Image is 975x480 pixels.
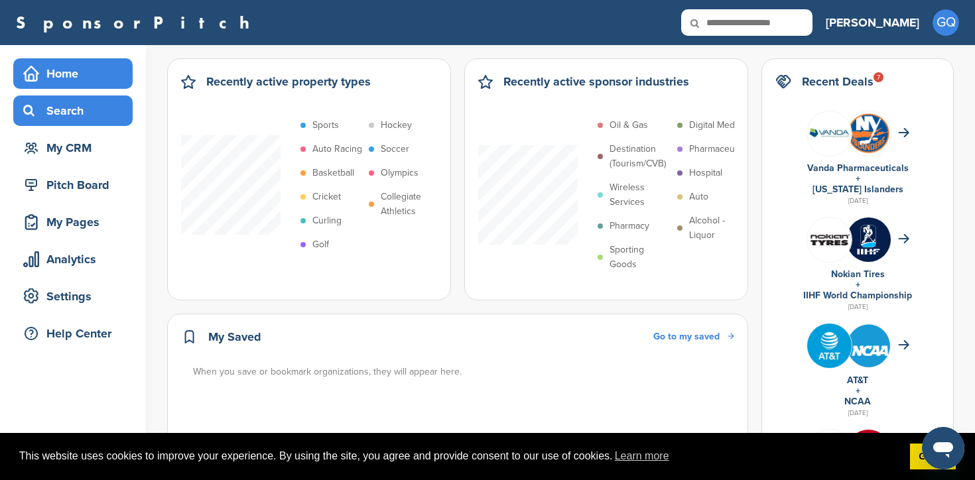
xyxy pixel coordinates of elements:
p: Auto [689,190,708,204]
img: St3croq2 400x400 [846,324,891,368]
a: + [856,173,860,184]
h2: My Saved [208,328,261,346]
img: 5qbfb61w 400x400 [846,430,891,474]
img: 8shs2v5q 400x400 [807,111,852,156]
a: Go to my saved [653,330,734,344]
a: Settings [13,281,133,312]
div: Analytics [20,247,133,271]
p: Sports [312,118,339,133]
p: Destination (Tourism/CVB) [610,142,671,171]
div: Settings [20,284,133,308]
a: Pitch Board [13,170,133,200]
div: Search [20,99,133,123]
a: SponsorPitch [16,14,258,31]
p: Basketball [312,166,354,180]
p: Collegiate Athletics [381,190,442,219]
p: Curling [312,213,342,228]
a: My CRM [13,133,133,163]
span: GQ [933,9,959,36]
a: Search [13,95,133,126]
p: Golf [312,237,329,252]
div: Home [20,62,133,86]
div: [DATE] [775,407,940,419]
a: learn more about cookies [613,446,671,466]
h2: Recently active property types [206,72,371,91]
p: Oil & Gas [610,118,648,133]
a: + [856,279,860,290]
p: Wireless Services [610,180,671,210]
a: + [856,385,860,396]
p: Digital Media [689,118,742,133]
span: Go to my saved [653,331,720,342]
a: Home [13,58,133,89]
h3: [PERSON_NAME] [826,13,919,32]
a: My Pages [13,207,133,237]
a: [US_STATE] Islanders [812,184,903,195]
iframe: Pulsante per aprire la finestra di messaggistica [922,427,964,469]
p: Alcohol - Liquor [689,213,750,243]
div: Help Center [20,322,133,345]
img: Zskrbj6 400x400 [846,217,891,262]
h2: Recently active sponsor industries [503,72,689,91]
a: dismiss cookie message [910,444,956,470]
div: [DATE] [775,301,940,313]
div: My CRM [20,136,133,160]
img: Tpli2eyp 400x400 [807,324,852,368]
p: Soccer [381,142,409,156]
div: When you save or bookmark organizations, they will appear here. [193,365,736,379]
div: 7 [874,72,883,82]
a: NCAA [844,396,871,407]
a: Vanda Pharmaceuticals [807,162,909,174]
p: Cricket [312,190,341,204]
a: [PERSON_NAME] [826,8,919,37]
p: Hockey [381,118,412,133]
p: Pharmaceutical [689,142,751,156]
a: Help Center [13,318,133,349]
span: This website uses cookies to improve your experience. By using the site, you agree and provide co... [19,446,899,466]
p: Hospital [689,166,722,180]
a: AT&T [847,375,868,386]
a: IIHF World Championship [803,290,912,301]
div: Pitch Board [20,173,133,197]
p: Pharmacy [610,219,649,233]
img: Open uri20141112 64162 1syu8aw?1415807642 [846,112,891,155]
div: My Pages [20,210,133,234]
div: [DATE] [775,195,940,207]
p: Sporting Goods [610,243,671,272]
a: Analytics [13,244,133,274]
p: Olympics [381,166,419,180]
h2: Recent Deals [802,72,874,91]
p: Auto Racing [312,142,362,156]
a: Nokian Tires [831,269,885,280]
img: Leqgnoiz 400x400 [807,217,852,262]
